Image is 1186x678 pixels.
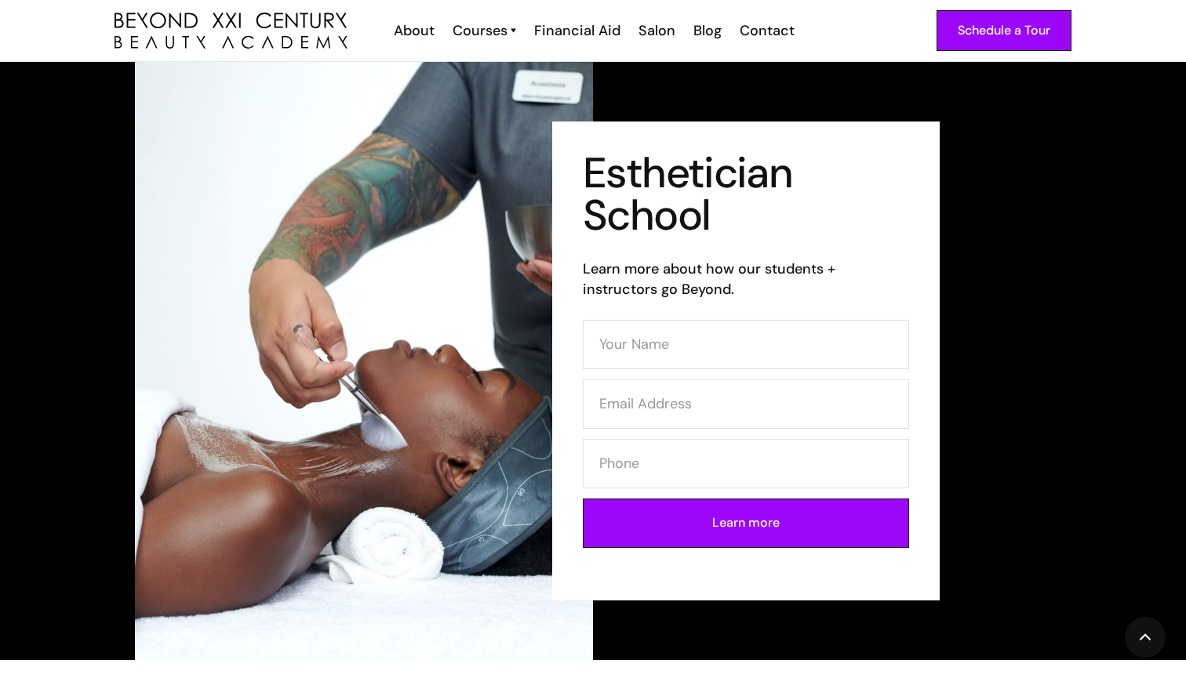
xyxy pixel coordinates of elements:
div: Financial Aid [534,20,620,41]
a: Courses [453,20,516,41]
input: Phone [583,439,909,488]
h6: Learn more about how our students + instructors go Beyond. [583,259,909,299]
div: Contact [740,20,795,41]
div: Blog [693,20,722,41]
a: Contact [729,20,802,41]
img: esthetician facial application [135,62,593,660]
input: Email Address [583,379,909,429]
div: Courses [453,20,508,41]
a: Blog [683,20,729,41]
a: About [384,20,442,41]
div: About [394,20,435,41]
a: Salon [628,20,683,41]
img: beyond 21st century beauty academy logo [115,13,347,49]
a: Financial Aid [524,20,628,41]
input: Your Name [583,320,909,369]
div: Schedule a Tour [958,20,1050,41]
a: Schedule a Tour [937,10,1071,51]
form: Contact Form (Esthi) [583,320,909,558]
input: Learn more [583,499,909,548]
a: home [115,13,347,49]
h1: Esthetician School [583,152,909,237]
div: Salon [638,20,675,41]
